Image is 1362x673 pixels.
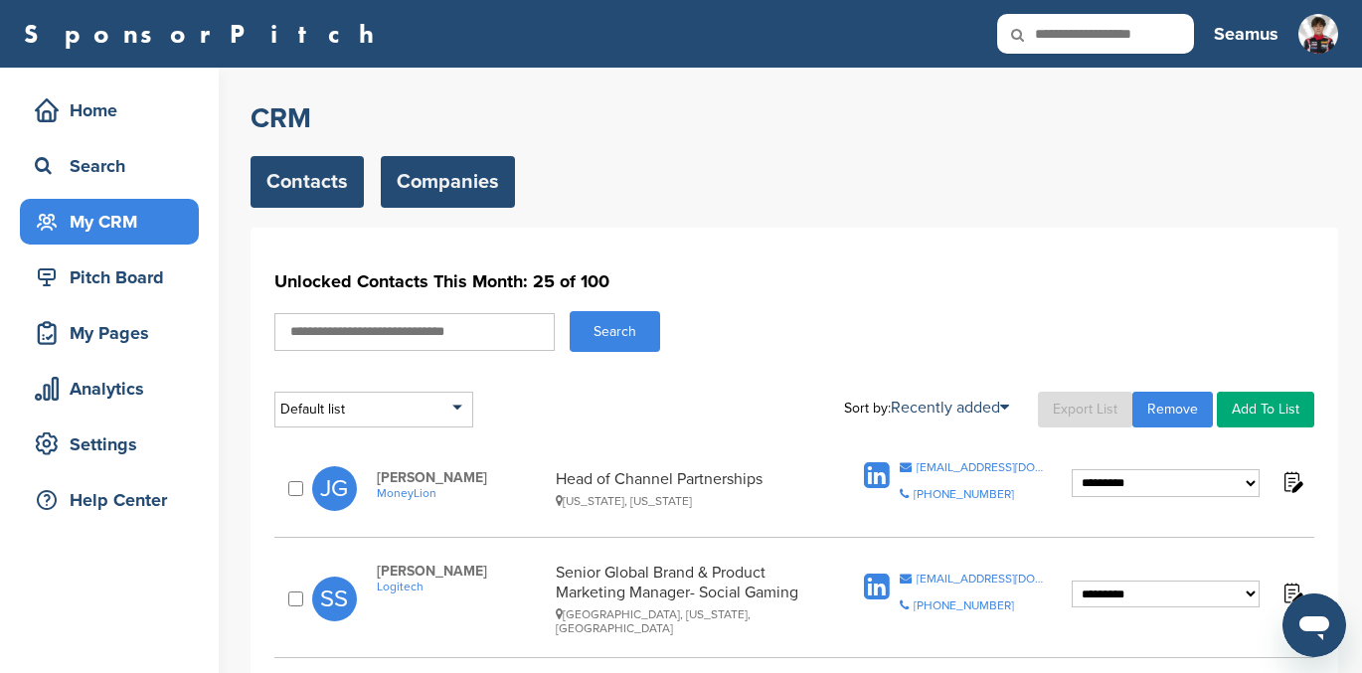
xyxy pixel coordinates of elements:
[30,426,199,462] div: Settings
[556,607,821,635] div: [GEOGRAPHIC_DATA], [US_STATE], [GEOGRAPHIC_DATA]
[20,421,199,467] a: Settings
[1217,392,1314,427] a: Add To List
[312,466,357,511] span: JG
[917,573,1049,585] div: [EMAIL_ADDRESS][DOMAIN_NAME]
[570,311,660,352] button: Search
[20,366,199,412] a: Analytics
[914,599,1014,611] div: [PHONE_NUMBER]
[1279,469,1304,494] img: Notes
[30,204,199,240] div: My CRM
[914,488,1014,500] div: [PHONE_NUMBER]
[20,143,199,189] a: Search
[377,469,546,486] span: [PERSON_NAME]
[556,494,821,508] div: [US_STATE], [US_STATE]
[377,563,546,580] span: [PERSON_NAME]
[30,259,199,295] div: Pitch Board
[556,563,821,635] div: Senior Global Brand & Product Marketing Manager- Social Gaming
[274,392,473,427] div: Default list
[20,87,199,133] a: Home
[1132,392,1213,427] a: Remove
[20,199,199,245] a: My CRM
[30,92,199,128] div: Home
[891,398,1009,418] a: Recently added
[1038,392,1132,427] a: Export List
[377,580,546,593] a: Logitech
[30,315,199,351] div: My Pages
[381,156,515,208] a: Companies
[1279,581,1304,605] img: Notes
[1282,593,1346,657] iframe: Button to launch messaging window
[30,482,199,518] div: Help Center
[251,156,364,208] a: Contacts
[556,469,821,508] div: Head of Channel Partnerships
[20,254,199,300] a: Pitch Board
[30,371,199,407] div: Analytics
[377,486,546,500] a: MoneyLion
[20,310,199,356] a: My Pages
[312,577,357,621] span: SS
[274,263,1314,299] h1: Unlocked Contacts This Month: 25 of 100
[24,21,387,47] a: SponsorPitch
[251,100,1338,136] h2: CRM
[1214,20,1278,48] h3: Seamus
[30,148,199,184] div: Search
[844,400,1009,416] div: Sort by:
[20,477,199,523] a: Help Center
[1214,12,1278,56] a: Seamus
[917,461,1049,473] div: [EMAIL_ADDRESS][DOMAIN_NAME]
[1298,14,1338,54] img: Seamus pic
